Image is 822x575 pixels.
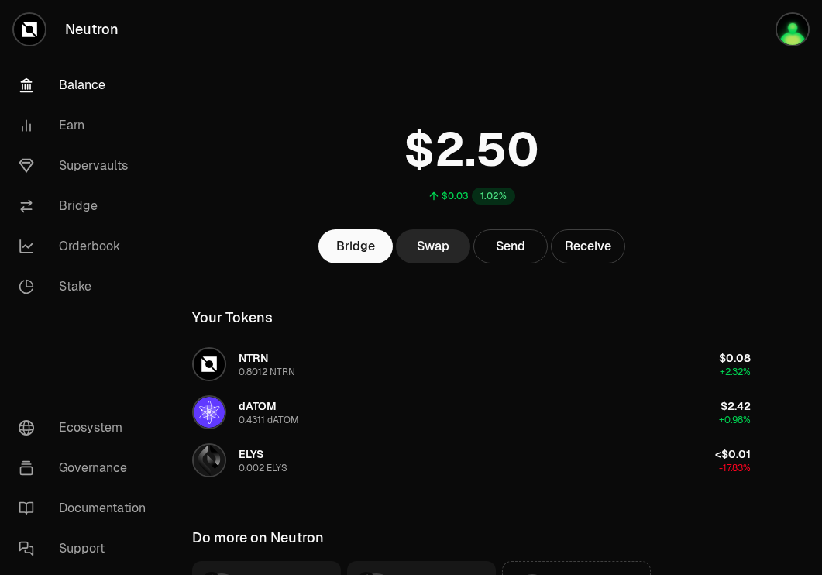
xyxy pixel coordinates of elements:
button: Receive [551,229,625,263]
button: Send [473,229,548,263]
a: Swap [396,229,470,263]
a: Supervaults [6,146,167,186]
img: dATOM Logo [194,397,225,428]
a: Stake [6,267,167,307]
span: dATOM [239,399,277,413]
img: NTRN Logo [194,349,225,380]
div: 1.02% [472,188,515,205]
div: 0.002 ELYS [239,462,287,474]
img: ELYS Logo [194,445,225,476]
div: Do more on Neutron [192,527,324,549]
a: Documentation [6,488,167,529]
button: dATOM LogodATOM0.4311 dATOM$2.42+0.98% [183,389,760,436]
div: $0.03 [442,190,469,202]
a: Ecosystem [6,408,167,448]
div: 0.8012 NTRN [239,366,295,378]
span: $2.42 [721,399,751,413]
span: -17.83% [719,462,751,474]
span: +2.32% [720,366,751,378]
a: Support [6,529,167,569]
a: Balance [6,65,167,105]
span: $0.08 [719,351,751,365]
button: ELYS LogoELYS0.002 ELYS<$0.01-17.83% [183,437,760,484]
span: +0.98% [719,414,751,426]
div: 0.4311 dATOM [239,414,299,426]
button: NTRN LogoNTRN0.8012 NTRN$0.08+2.32% [183,341,760,387]
span: ELYS [239,447,263,461]
a: Governance [6,448,167,488]
a: Bridge [318,229,393,263]
div: Your Tokens [192,307,273,329]
span: <$0.01 [715,447,751,461]
a: Orderbook [6,226,167,267]
a: Bridge [6,186,167,226]
span: NTRN [239,351,268,365]
a: Earn [6,105,167,146]
img: Atom Staking [777,14,808,45]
